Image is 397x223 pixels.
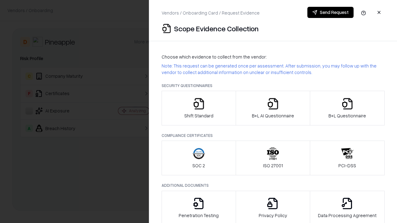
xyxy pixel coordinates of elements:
p: Choose which evidence to collect from the vendor: [162,54,385,60]
p: Compliance Certificates [162,133,385,138]
p: B+L AI Questionnaire [252,112,294,119]
button: B+L AI Questionnaire [236,91,310,125]
p: Scope Evidence Collection [174,24,259,33]
p: Data Processing Agreement [318,212,377,219]
button: Shift Standard [162,91,236,125]
p: Additional Documents [162,183,385,188]
p: Vendors / Onboarding Card / Request Evidence [162,10,260,16]
p: Note: This request can be generated once per assessment. After submission, you may follow up with... [162,63,385,76]
button: B+L Questionnaire [310,91,385,125]
p: Shift Standard [184,112,213,119]
p: B+L Questionnaire [328,112,366,119]
button: PCI-DSS [310,141,385,175]
p: Privacy Policy [259,212,287,219]
p: ISO 27001 [263,162,283,169]
p: Penetration Testing [179,212,219,219]
button: SOC 2 [162,141,236,175]
button: Send Request [307,7,354,18]
p: Security Questionnaires [162,83,385,88]
button: ISO 27001 [236,141,310,175]
p: SOC 2 [192,162,205,169]
p: PCI-DSS [338,162,356,169]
